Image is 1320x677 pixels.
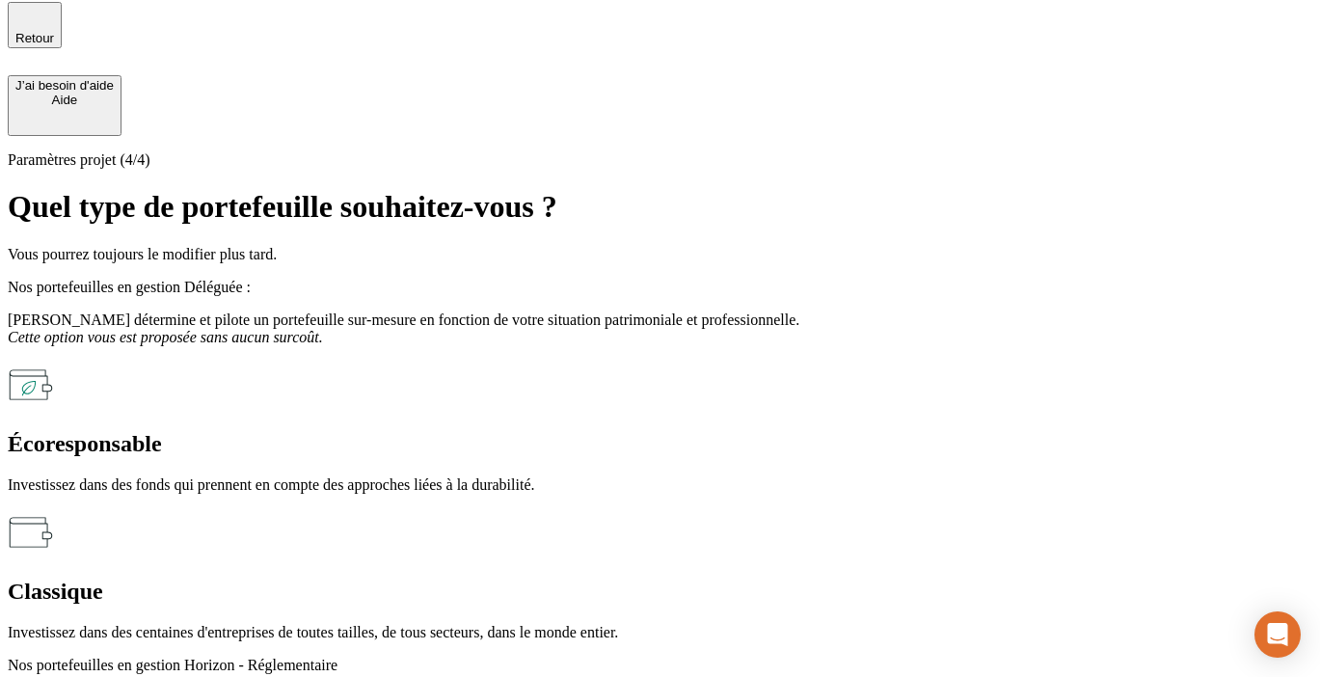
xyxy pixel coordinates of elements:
h2: Écoresponsable [8,431,1312,457]
p: Paramètres projet (4/4) [8,151,1312,169]
span: Nos portefeuilles en gestion Horizon - Réglementaire [8,657,337,673]
span: Cette option vous est proposée sans aucun surcoût. [8,329,323,345]
div: J’ai besoin d'aide [15,78,114,93]
p: Investissez dans des centaines d'entreprises de toutes tailles, de tous secteurs, dans le monde e... [8,624,1312,641]
span: Retour [15,31,54,45]
p: Investissez dans des fonds qui prennent en compte des approches liées à la durabilité. [8,476,1312,494]
h2: Classique [8,579,1312,605]
h1: Quel type de portefeuille souhaitez-vous ? [8,189,1312,225]
button: Retour [8,2,62,48]
button: J’ai besoin d'aideAide [8,75,121,136]
span: [PERSON_NAME] détermine et pilote un portefeuille sur-mesure en fonction de votre situation patri... [8,311,799,328]
p: Vous pourrez toujours le modifier plus tard. [8,246,1312,263]
div: Aide [15,93,114,107]
div: Open Intercom Messenger [1254,611,1301,658]
p: Nos portefeuilles en gestion Déléguée : [8,279,1312,296]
